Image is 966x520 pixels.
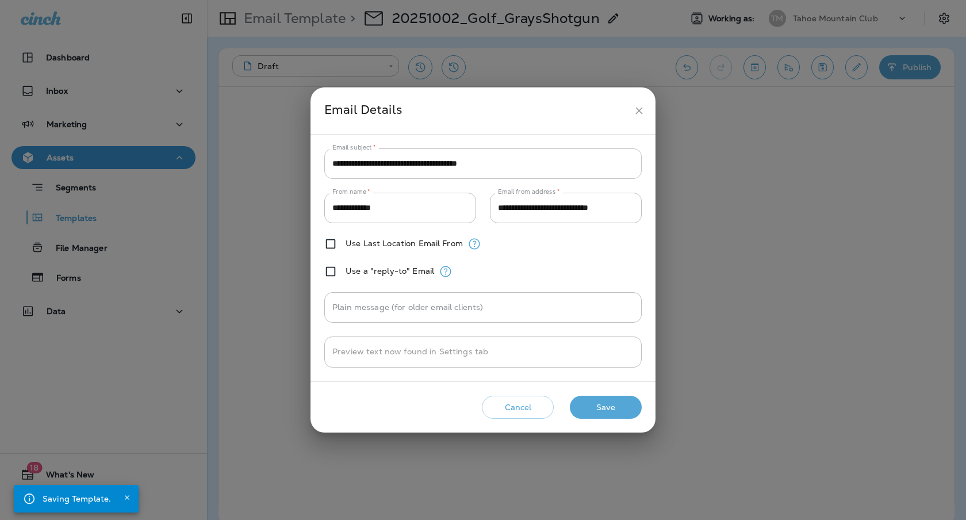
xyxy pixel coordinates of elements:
button: close [628,100,650,121]
button: Save [570,396,642,419]
label: From name [332,188,370,196]
label: Email subject [332,143,376,152]
label: Use a "reply-to" Email [346,266,434,276]
div: Email Details [324,100,628,121]
label: Use Last Location Email From [346,239,463,248]
button: Cancel [482,396,554,419]
label: Email from address [498,188,559,196]
button: Close [120,491,134,504]
div: Saving Template. [43,488,111,509]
